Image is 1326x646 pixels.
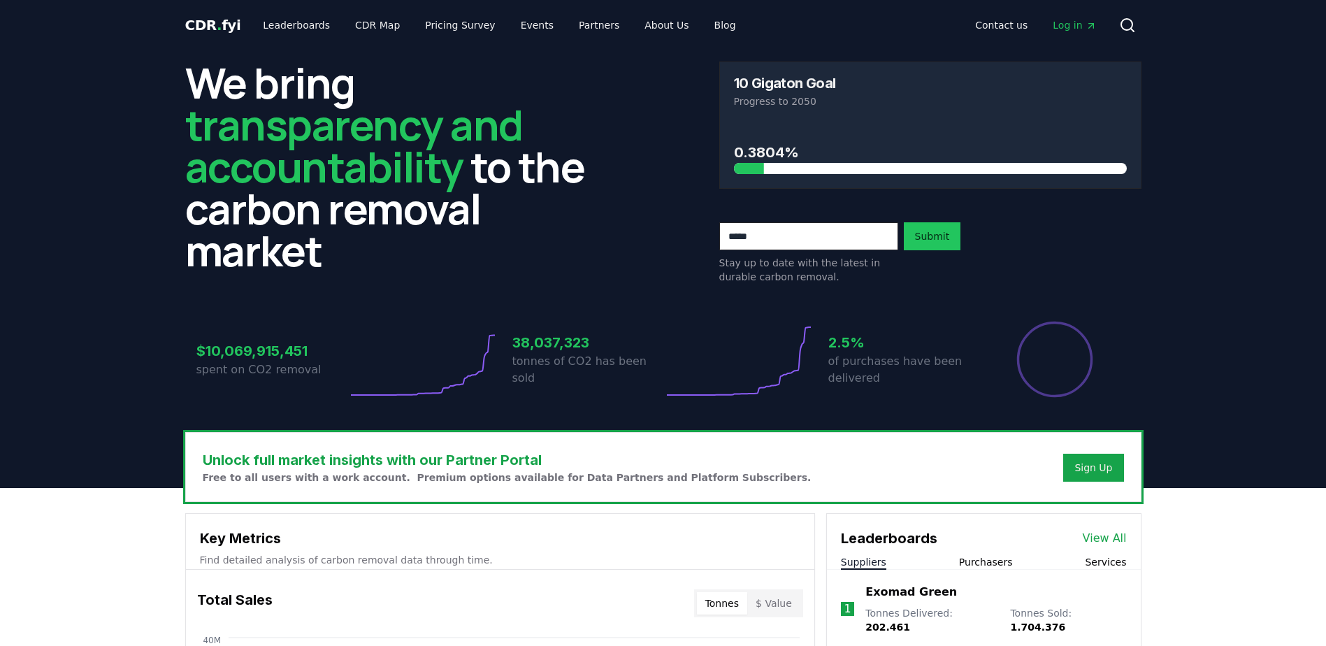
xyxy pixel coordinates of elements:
a: Blog [703,13,747,38]
h2: We bring to the carbon removal market [185,62,607,271]
a: CDR Map [344,13,411,38]
h3: Unlock full market insights with our Partner Portal [203,450,812,471]
p: spent on CO2 removal [196,361,347,378]
p: 1 [844,601,851,617]
span: . [217,17,222,34]
p: Tonnes Sold : [1010,606,1126,634]
a: Contact us [964,13,1039,38]
button: $ Value [747,592,800,615]
p: tonnes of CO2 has been sold [512,353,663,387]
a: Sign Up [1074,461,1112,475]
button: Tonnes [697,592,747,615]
h3: 0.3804% [734,142,1127,163]
p: Progress to 2050 [734,94,1127,108]
button: Sign Up [1063,454,1123,482]
span: 1.704.376 [1010,622,1065,633]
p: Free to all users with a work account. Premium options available for Data Partners and Platform S... [203,471,812,484]
h3: Leaderboards [841,528,937,549]
nav: Main [252,13,747,38]
p: Tonnes Delivered : [865,606,996,634]
a: View All [1083,530,1127,547]
a: CDR.fyi [185,15,241,35]
a: Log in [1042,13,1107,38]
h3: 2.5% [828,332,979,353]
span: 202.461 [865,622,910,633]
tspan: 40M [203,636,221,645]
a: Exomad Green [865,584,957,601]
p: Find detailed analysis of carbon removal data through time. [200,553,800,567]
button: Purchasers [959,555,1013,569]
a: Events [510,13,565,38]
a: About Us [633,13,700,38]
span: CDR fyi [185,17,241,34]
p: of purchases have been delivered [828,353,979,387]
nav: Main [964,13,1107,38]
a: Pricing Survey [414,13,506,38]
h3: $10,069,915,451 [196,340,347,361]
h3: 10 Gigaton Goal [734,76,836,90]
h3: Total Sales [197,589,273,617]
h3: 38,037,323 [512,332,663,353]
h3: Key Metrics [200,528,800,549]
a: Leaderboards [252,13,341,38]
p: Stay up to date with the latest in durable carbon removal. [719,256,898,284]
span: Log in [1053,18,1096,32]
a: Partners [568,13,630,38]
button: Services [1085,555,1126,569]
button: Suppliers [841,555,886,569]
div: Percentage of sales delivered [1016,320,1094,399]
span: transparency and accountability [185,96,523,195]
button: Submit [904,222,961,250]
